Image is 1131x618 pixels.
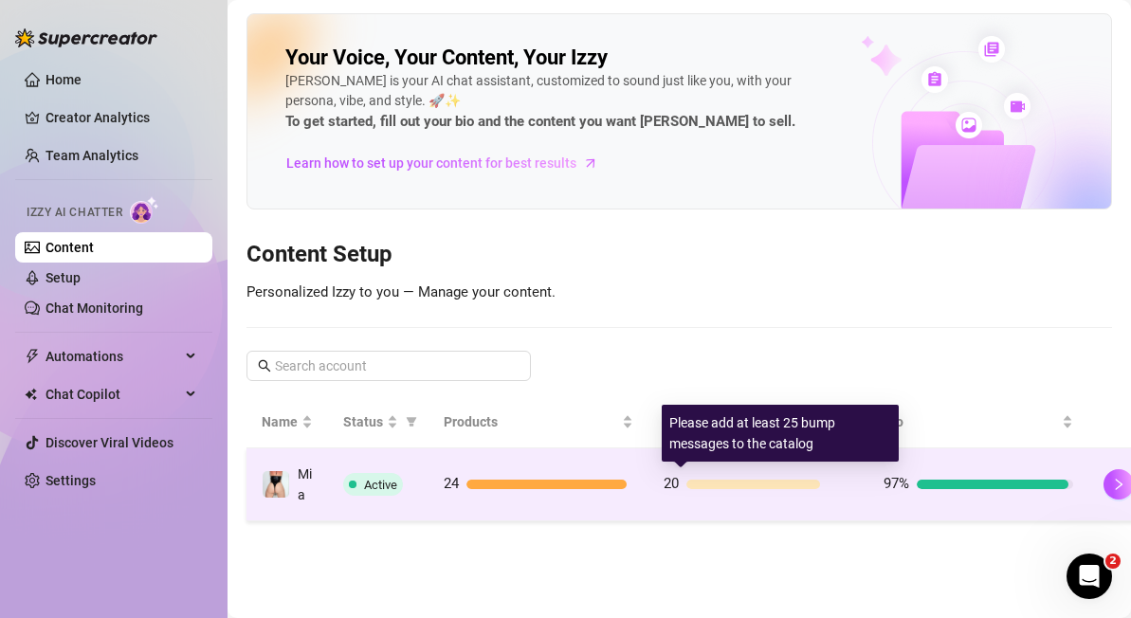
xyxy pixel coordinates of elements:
th: Name [246,396,328,448]
a: Chat Monitoring [46,300,143,316]
span: Name [262,411,298,432]
span: Learn how to set up your content for best results [286,153,576,173]
a: Discover Viral Videos [46,435,173,450]
span: right [1112,478,1125,491]
span: Mia [298,466,312,502]
a: Home [46,72,82,87]
input: Search account [275,355,504,376]
img: logo-BBDzfeDw.svg [15,28,157,47]
span: Active [364,478,397,492]
h2: Your Voice, Your Content, Your Izzy [285,45,608,71]
span: Products [444,411,618,432]
span: Chat Copilot [46,379,180,409]
span: 24 [444,475,459,492]
div: Please add at least 25 bump messages to the catalog [662,405,899,462]
a: Team Analytics [46,148,138,163]
span: 2 [1105,554,1121,569]
img: ai-chatter-content-library-cLFOSyPT.png [817,15,1111,209]
span: Automations [46,341,180,372]
span: thunderbolt [25,349,40,364]
img: AI Chatter [130,196,159,224]
th: Status [328,396,429,448]
span: arrow-right [581,154,600,173]
div: [PERSON_NAME] is your AI chat assistant, customized to sound just like you, with your persona, vi... [285,71,837,134]
span: Status [343,411,383,432]
span: Personalized Izzy to you — Manage your content. [246,283,556,300]
span: search [258,359,271,373]
a: Creator Analytics [46,102,197,133]
span: Izzy AI Chatter [27,204,122,222]
img: Mia [263,471,289,498]
a: Content [46,240,94,255]
img: Chat Copilot [25,388,37,401]
span: 97% [884,475,909,492]
iframe: Intercom live chat [1067,554,1112,599]
a: Learn how to set up your content for best results [285,148,612,178]
th: Bio [868,396,1088,448]
th: Bump Messages [648,396,868,448]
span: 20 [664,475,679,492]
strong: To get started, fill out your bio and the content you want [PERSON_NAME] to sell. [285,113,795,130]
a: Setup [46,270,81,285]
h3: Content Setup [246,240,1112,270]
th: Products [429,396,648,448]
a: Settings [46,473,96,488]
span: filter [406,416,417,427]
span: filter [402,408,421,436]
span: Bio [884,411,1058,432]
